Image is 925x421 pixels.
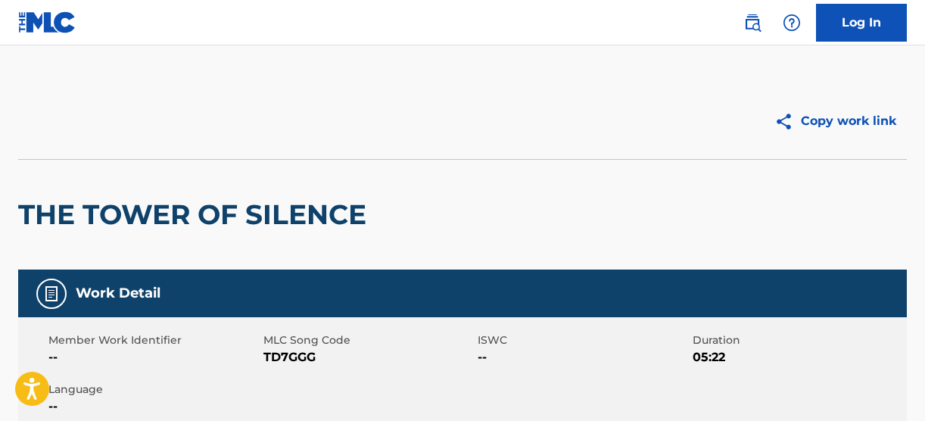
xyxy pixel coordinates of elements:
[693,332,904,348] span: Duration
[783,14,801,32] img: help
[478,348,689,366] span: --
[76,285,160,302] h5: Work Detail
[764,102,907,140] button: Copy work link
[48,382,260,398] span: Language
[48,348,260,366] span: --
[777,8,807,38] div: Help
[816,4,907,42] a: Log In
[263,332,475,348] span: MLC Song Code
[48,398,260,416] span: --
[18,11,76,33] img: MLC Logo
[18,198,374,232] h2: THE TOWER OF SILENCE
[478,332,689,348] span: ISWC
[743,14,761,32] img: search
[48,332,260,348] span: Member Work Identifier
[42,285,61,303] img: Work Detail
[693,348,904,366] span: 05:22
[737,8,768,38] a: Public Search
[263,348,475,366] span: TD7GGG
[774,112,801,131] img: Copy work link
